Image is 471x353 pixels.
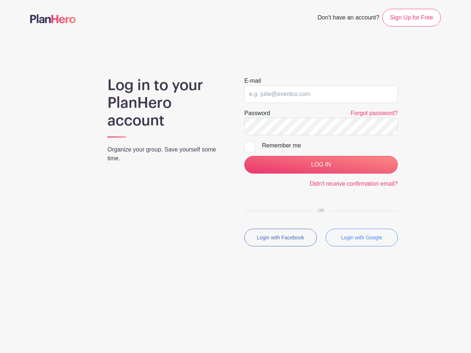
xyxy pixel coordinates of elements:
button: Login with Google [326,229,398,246]
img: logo-507f7623f17ff9eddc593b1ce0a138ce2505c220e1c5a4e2b4648c50719b7d32.svg [30,14,76,23]
label: Password [244,109,270,118]
div: Remember me [262,141,398,150]
a: Forgot password? [351,110,398,116]
small: Login with Google [341,235,382,240]
small: Login with Facebook [257,235,304,240]
p: Organize your group. Save yourself some time. [107,145,227,163]
input: e.g. julie@eventco.com [244,85,398,103]
button: Login with Facebook [244,229,317,246]
label: E-mail [244,76,261,85]
h1: Log in to your PlanHero account [107,76,227,129]
a: Didn't receive confirmation email? [309,181,398,187]
input: LOG IN [244,156,398,174]
span: Don't have an account? [318,10,379,26]
a: Sign Up for Free [382,9,441,26]
span: OR [312,208,330,213]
